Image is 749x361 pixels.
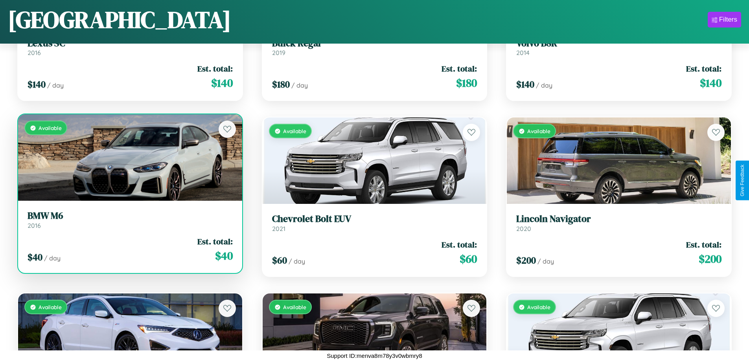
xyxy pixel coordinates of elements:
span: $ 180 [272,78,290,91]
a: BMW M62016 [28,210,233,229]
span: Est. total: [686,63,721,74]
span: Est. total: [686,239,721,250]
span: Available [39,125,62,131]
span: Est. total: [197,236,233,247]
button: Filters [708,12,741,27]
span: 2014 [516,49,530,57]
span: Available [527,128,550,134]
span: Available [39,304,62,310]
span: / day [291,81,308,89]
span: Est. total: [197,63,233,74]
span: 2020 [516,225,531,233]
span: 2021 [272,225,285,233]
span: / day [536,81,552,89]
span: Est. total: [442,63,477,74]
span: $ 140 [28,78,46,91]
span: $ 200 [699,251,721,267]
a: Buick Regal2019 [272,38,477,57]
h3: BMW M6 [28,210,233,222]
span: $ 40 [28,251,42,264]
a: Lexus SC2016 [28,38,233,57]
span: $ 40 [215,248,233,264]
span: 2019 [272,49,285,57]
span: $ 200 [516,254,536,267]
span: 2016 [28,222,41,229]
span: $ 140 [516,78,534,91]
span: / day [47,81,64,89]
a: Volvo B8R2014 [516,38,721,57]
p: Support ID: menva8m78y3v0wbmry8 [327,350,422,361]
div: Give Feedback [740,165,745,196]
span: Available [283,304,306,310]
span: $ 180 [456,75,477,91]
span: / day [289,257,305,265]
span: $ 140 [211,75,233,91]
h1: [GEOGRAPHIC_DATA] [8,4,231,36]
span: $ 140 [700,75,721,91]
h3: Lincoln Navigator [516,213,721,225]
a: Chevrolet Bolt EUV2021 [272,213,477,233]
span: / day [537,257,554,265]
span: $ 60 [272,254,287,267]
span: / day [44,254,61,262]
span: Available [527,304,550,310]
a: Lincoln Navigator2020 [516,213,721,233]
span: Available [283,128,306,134]
span: Est. total: [442,239,477,250]
h3: Chevrolet Bolt EUV [272,213,477,225]
span: 2016 [28,49,41,57]
div: Filters [719,16,737,24]
span: $ 60 [460,251,477,267]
